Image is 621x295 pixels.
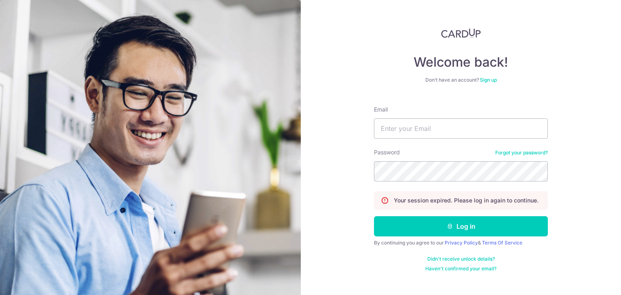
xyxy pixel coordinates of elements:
[374,240,548,246] div: By continuing you agree to our &
[482,240,522,246] a: Terms Of Service
[374,216,548,236] button: Log in
[374,148,400,156] label: Password
[480,77,497,83] a: Sign up
[425,265,496,272] a: Haven't confirmed your email?
[374,118,548,139] input: Enter your Email
[427,256,495,262] a: Didn't receive unlock details?
[374,54,548,70] h4: Welcome back!
[374,77,548,83] div: Don’t have an account?
[374,105,388,114] label: Email
[445,240,478,246] a: Privacy Policy
[495,150,548,156] a: Forgot your password?
[441,28,481,38] img: CardUp Logo
[394,196,539,204] p: Your session expired. Please log in again to continue.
